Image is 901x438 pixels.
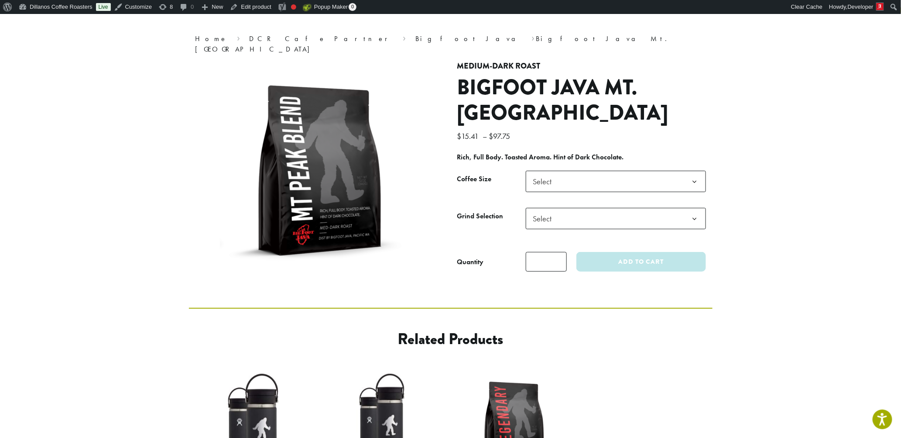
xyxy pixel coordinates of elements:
[457,75,706,125] h1: Bigfoot Java Mt. [GEOGRAPHIC_DATA]
[457,62,706,71] h4: Medium-Dark Roast
[489,131,493,141] span: $
[848,3,874,10] span: Developer
[195,34,706,55] nav: Breadcrumb
[349,3,356,11] span: 0
[457,257,484,267] div: Quantity
[457,173,526,186] label: Coffee Size
[415,34,522,43] a: Bigfoot Java
[576,252,706,272] button: Add to cart
[291,4,296,10] div: Needs improvement
[195,34,228,43] a: Home
[531,31,534,44] span: ›
[526,208,706,229] span: Select
[530,173,561,190] span: Select
[483,131,487,141] span: –
[489,131,513,141] bdi: 97.75
[249,34,394,43] a: DCR Cafe Partner
[237,31,240,44] span: ›
[457,210,526,223] label: Grind Selection
[526,252,567,272] input: Product quantity
[403,31,406,44] span: ›
[457,152,624,162] b: Rich, Full Body. Toasted Aroma. Hint of Dark Chocolate.
[259,330,642,348] h2: Related products
[530,210,561,227] span: Select
[457,131,462,141] span: $
[526,171,706,192] span: Select
[457,131,481,141] bdi: 15.41
[96,3,111,11] a: Live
